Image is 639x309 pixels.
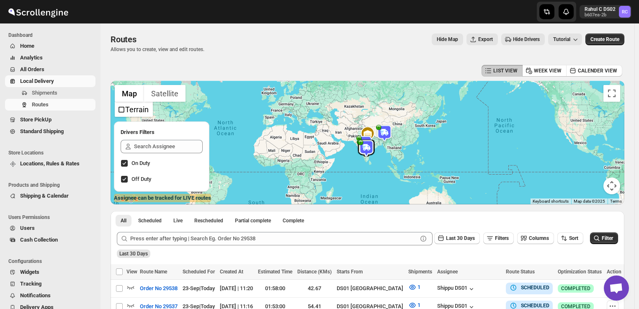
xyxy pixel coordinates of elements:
span: All Orders [20,66,44,72]
span: Shipments [32,90,57,96]
button: Routes [5,99,95,111]
span: Products and Shipping [8,182,96,188]
button: Analytics [5,52,95,64]
span: Analytics [20,54,43,61]
span: Optimization Status [558,269,602,275]
span: Hide Map [437,36,458,43]
span: Route Status [506,269,535,275]
button: CALENDER VIEW [566,65,622,77]
input: Press enter after typing | Search Eg. Order No 29538 [130,232,417,245]
span: All [121,217,126,224]
p: b607ea-2b [585,13,616,18]
span: Order No 29538 [140,284,178,293]
div: 42.67 [297,284,332,293]
label: Assignee can be tracked for LIVE routes [114,194,211,202]
span: LIST VIEW [493,67,518,74]
li: Terrain [116,103,152,116]
button: Toggle fullscreen view [603,85,620,102]
button: Tutorial [548,33,582,45]
button: Shipments [5,87,95,99]
ul: Show street map [115,102,153,117]
span: Create Route [590,36,619,43]
span: Action [607,269,621,275]
button: LIST VIEW [482,65,523,77]
span: Routes [32,101,49,108]
span: Store PickUp [20,116,52,123]
button: Tracking [5,278,95,290]
span: Users Permissions [8,214,96,221]
span: Off Duty [131,176,151,182]
span: Last 30 Days [446,235,475,241]
b: SCHEDULED [521,303,549,309]
span: View [126,269,137,275]
button: Order No 29538 [135,282,183,295]
span: Scheduled [138,217,162,224]
button: Widgets [5,266,95,278]
span: Complete [283,217,304,224]
h2: Drivers Filters [121,128,203,136]
span: 1 [417,302,420,308]
img: Google [113,193,140,204]
span: Export [478,36,493,43]
button: WEEK VIEW [522,65,567,77]
div: DS01 [GEOGRAPHIC_DATA] [337,284,403,293]
span: Route Name [140,269,167,275]
span: WEEK VIEW [534,67,562,74]
span: Notifications [20,292,51,299]
span: Tracking [20,281,41,287]
button: Cash Collection [5,234,95,246]
button: All Orders [5,64,95,75]
span: Standard Shipping [20,128,64,134]
span: Assignee [437,269,458,275]
button: All routes [116,215,131,227]
span: CALENDER VIEW [578,67,617,74]
span: Tutorial [553,36,570,42]
span: On Duty [131,160,150,166]
span: Rahul C DS02 [619,6,631,18]
span: Scheduled For [183,269,215,275]
span: Estimated Time [258,269,292,275]
button: Sort [557,232,583,244]
p: Allows you to create, view and edit routes. [111,46,204,53]
button: Create Route [585,33,624,45]
span: Live [173,217,183,224]
input: Search Assignee [134,140,203,153]
button: Show street map [115,85,144,102]
span: Sort [569,235,578,241]
p: Rahul C DS02 [585,6,616,13]
div: Open chat [604,276,629,301]
span: Filters [495,235,509,241]
span: Cash Collection [20,237,58,243]
button: User menu [580,5,631,18]
span: Locations, Rules & Rates [20,160,80,167]
button: Users [5,222,95,234]
label: Terrain [125,105,149,114]
div: [DATE] | 11:20 [220,284,253,293]
button: Filter [590,232,618,244]
button: Notifications [5,290,95,301]
a: Open this area in Google Maps (opens a new window) [113,193,140,204]
span: Local Delivery [20,78,54,84]
span: 1 [417,284,420,290]
span: COMPLETED [561,285,590,292]
span: Last 30 Days [119,251,148,257]
button: Columns [517,232,554,244]
span: Shipping & Calendar [20,193,69,199]
button: Filters [483,232,514,244]
span: Hide Drivers [513,36,540,43]
button: Shippu DS01 [437,285,476,293]
button: Export [466,33,498,45]
span: Shipments [408,269,432,275]
span: Dashboard [8,32,96,39]
span: Users [20,225,35,231]
text: RC [622,9,628,15]
button: Shipping & Calendar [5,190,95,202]
button: Last 30 Days [434,232,480,244]
a: Terms (opens in new tab) [610,199,622,203]
span: Map data ©2025 [574,199,605,203]
button: Map camera controls [603,178,620,194]
span: Distance (KMs) [297,269,332,275]
span: Filter [602,235,613,241]
span: Widgets [20,269,39,275]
